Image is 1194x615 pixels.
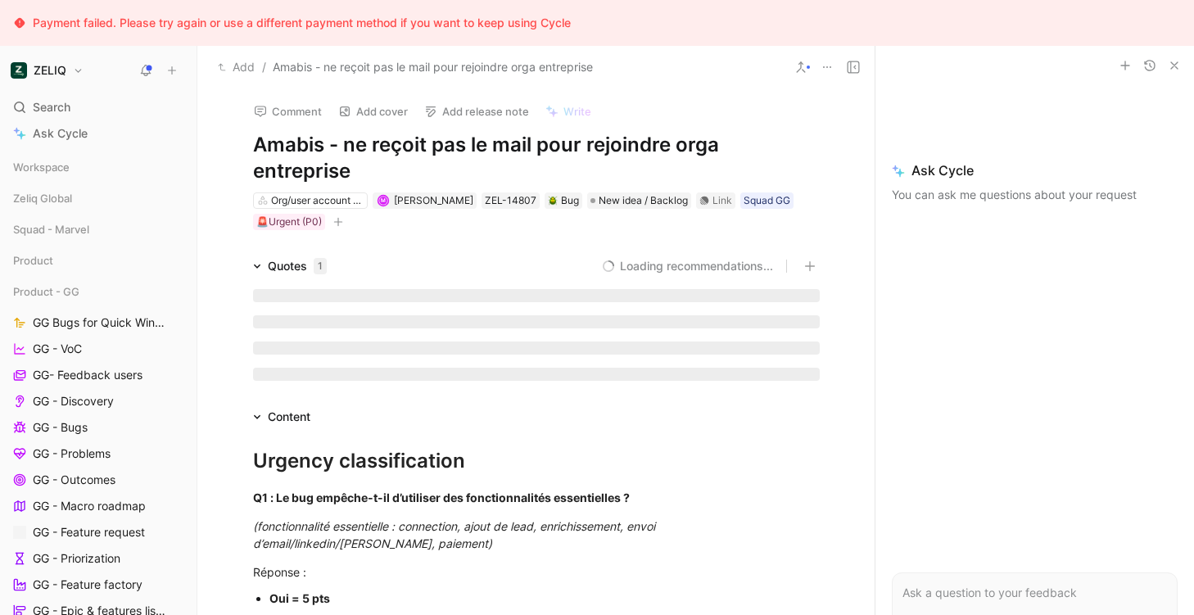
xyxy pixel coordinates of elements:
[271,192,363,209] div: Org/user account management
[602,256,773,276] button: Loading recommendations...
[33,124,88,143] span: Ask Cycle
[246,256,333,276] div: Quotes1
[7,248,190,273] div: Product
[33,367,142,383] span: GG- Feedback users
[7,121,190,146] a: Ask Cycle
[7,337,190,361] a: GG - VoC
[273,57,593,77] span: Amabis - ne reçoit pas le mail pour rejoindre orga entreprise
[7,59,88,82] button: ZELIQZELIQ
[7,441,190,466] a: GG - Problems
[253,519,658,550] em: (fonctionnalité essentielle : connection, ajout de lead, enrichissement, envoi d’email/linkedin/[...
[33,498,146,514] span: GG - Macro roadmap
[599,192,688,209] span: New idea / Backlog
[7,468,190,492] a: GG - Outcomes
[7,279,190,304] div: Product - GG
[892,185,1178,205] p: You can ask me questions about your request
[34,63,66,78] h1: ZELIQ
[548,196,558,206] img: 🪲
[256,214,322,230] div: 🚨Urgent (P0)
[538,100,599,123] button: Write
[7,494,190,518] a: GG - Macro roadmap
[545,192,582,209] div: 🪲Bug
[7,248,190,278] div: Product
[7,310,190,335] a: GG Bugs for Quick Wins days
[892,161,1178,180] span: Ask Cycle
[253,446,820,476] div: Urgency classification
[253,563,820,581] div: Réponse :
[548,192,579,209] div: Bug
[13,190,72,206] span: Zeliq Global
[7,415,190,440] a: GG - Bugs
[7,520,190,545] a: GG - Feature request
[33,97,70,117] span: Search
[33,577,142,593] span: GG - Feature factory
[7,546,190,571] a: GG - Priorization
[269,591,330,605] strong: Oui = 5 pts
[394,194,473,206] span: [PERSON_NAME]
[268,256,327,276] div: Quotes
[268,407,310,427] div: Content
[33,445,111,462] span: GG - Problems
[7,572,190,597] a: GG - Feature factory
[7,217,190,246] div: Squad - Marvel
[7,389,190,414] a: GG - Discovery
[7,186,190,210] div: Zeliq Global
[11,62,27,79] img: ZELIQ
[7,186,190,215] div: Zeliq Global
[13,283,79,300] span: Product - GG
[744,192,790,209] div: Squad GG
[33,393,114,409] span: GG - Discovery
[13,252,53,269] span: Product
[246,407,317,427] div: Content
[7,95,190,120] div: Search
[13,159,70,175] span: Workspace
[7,217,190,242] div: Squad - Marvel
[563,104,591,119] span: Write
[417,100,536,123] button: Add release note
[253,491,630,504] strong: Q1 : Le bug empêche-t-il d’utiliser des fonctionnalités essentielles ?
[262,57,266,77] span: /
[33,341,82,357] span: GG - VoC
[13,221,89,237] span: Squad - Marvel
[33,524,145,540] span: GG - Feature request
[331,100,415,123] button: Add cover
[33,314,170,331] span: GG Bugs for Quick Wins days
[314,258,327,274] div: 1
[7,155,190,179] div: Workspace
[33,419,88,436] span: GG - Bugs
[246,100,329,123] button: Comment
[33,472,115,488] span: GG - Outcomes
[587,192,691,209] div: New idea / Backlog
[485,192,536,209] div: ZEL-14807
[253,132,820,184] h1: Amabis - ne reçoit pas le mail pour rejoindre orga entreprise
[7,363,190,387] a: GG- Feedback users
[214,57,259,77] button: Add
[712,192,732,209] div: Link
[33,13,571,33] div: Payment failed. Please try again or use a different payment method if you want to keep using Cycle
[33,550,120,567] span: GG - Priorization
[378,196,387,205] div: M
